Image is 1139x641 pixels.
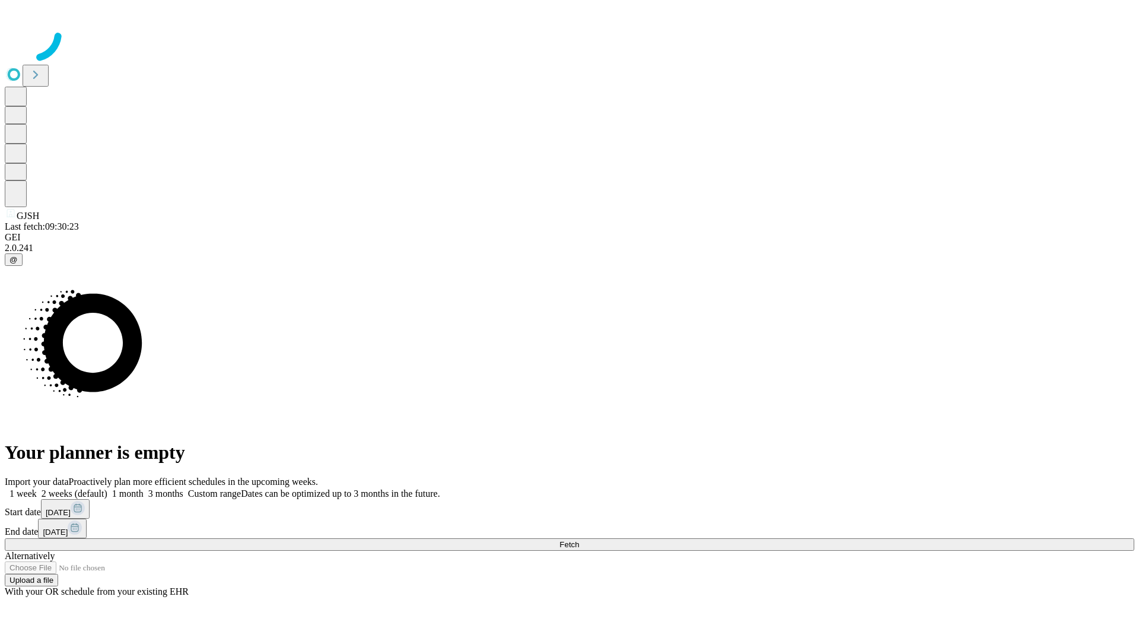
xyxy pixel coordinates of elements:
[188,488,241,499] span: Custom range
[5,477,69,487] span: Import your data
[42,488,107,499] span: 2 weeks (default)
[5,574,58,586] button: Upload a file
[5,221,79,231] span: Last fetch: 09:30:23
[43,528,68,537] span: [DATE]
[9,255,18,264] span: @
[46,508,71,517] span: [DATE]
[559,540,579,549] span: Fetch
[5,586,189,596] span: With your OR schedule from your existing EHR
[41,499,90,519] button: [DATE]
[112,488,144,499] span: 1 month
[5,253,23,266] button: @
[148,488,183,499] span: 3 months
[241,488,440,499] span: Dates can be optimized up to 3 months in the future.
[38,519,87,538] button: [DATE]
[5,551,55,561] span: Alternatively
[5,519,1134,538] div: End date
[9,488,37,499] span: 1 week
[69,477,318,487] span: Proactively plan more efficient schedules in the upcoming weeks.
[5,499,1134,519] div: Start date
[5,243,1134,253] div: 2.0.241
[5,538,1134,551] button: Fetch
[5,232,1134,243] div: GEI
[5,442,1134,464] h1: Your planner is empty
[17,211,39,221] span: GJSH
